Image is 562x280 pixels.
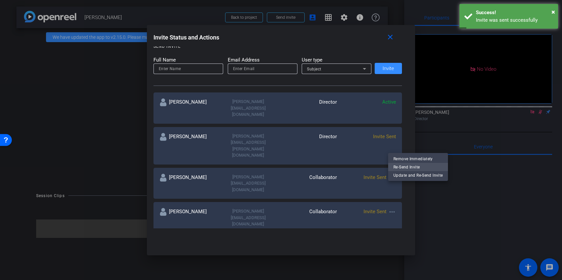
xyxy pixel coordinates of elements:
[476,16,553,24] div: Invite was sent successfully
[393,155,443,163] span: Remove Immediately
[476,9,553,16] div: Success!
[551,8,555,16] span: ×
[551,7,555,17] button: Close
[393,171,443,179] span: Update and Re-Send Invite
[393,163,443,171] span: Re-Send Invite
